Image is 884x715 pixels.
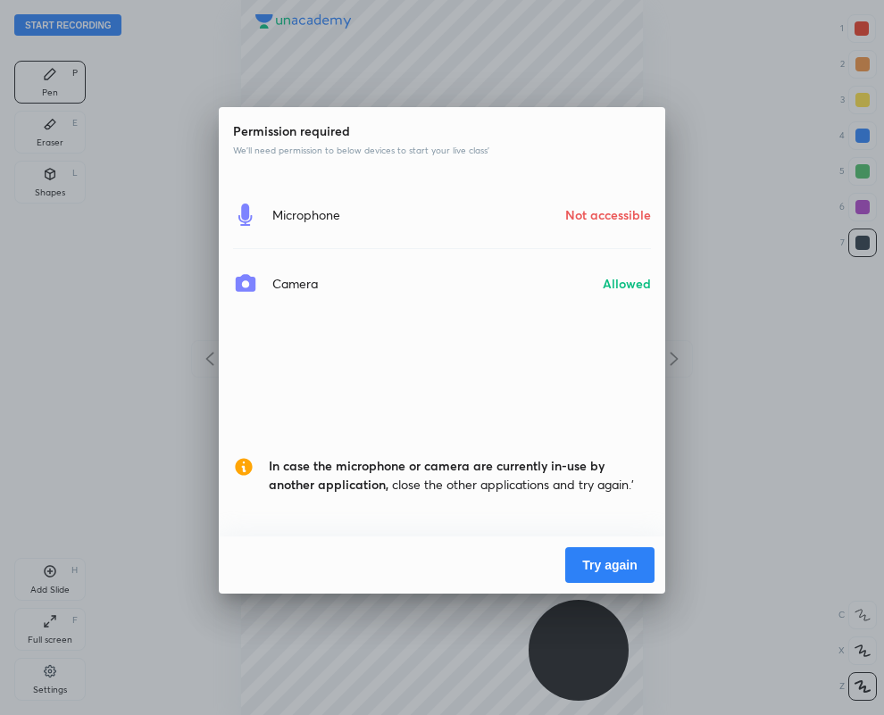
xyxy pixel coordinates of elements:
h4: Not accessible [565,205,651,224]
span: In case the microphone or camera are currently in-use by another application, [269,457,605,493]
button: Try again [565,547,655,583]
span: close the other applications and try again.’ [269,456,651,494]
h4: Permission required [233,121,651,140]
p: We’ll need permission to below devices to start your live class’ [233,144,651,157]
h4: Camera [272,274,318,293]
h4: Allowed [603,274,651,293]
h4: Microphone [272,205,340,224]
